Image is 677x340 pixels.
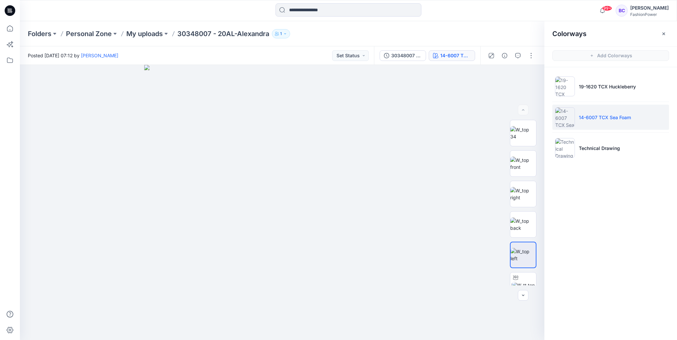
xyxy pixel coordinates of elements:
[555,107,575,127] img: 14-6007 TCX Sea Foam
[510,157,536,170] img: W_top front
[510,218,536,231] img: W_top back
[630,4,669,12] div: [PERSON_NAME]
[28,52,118,59] span: Posted [DATE] 07:12 by
[602,6,612,11] span: 99+
[81,53,118,58] a: [PERSON_NAME]
[280,30,282,37] p: 1
[579,145,620,152] p: Technical Drawing
[440,52,471,59] div: 14-6007 TCX Sea Foam
[579,114,631,121] p: 14-6007 TCX Sea Foam
[555,138,575,158] img: Technical Drawing
[511,248,536,262] img: W_top left
[555,76,575,96] img: 19-1620 TCX Huckleberry
[66,29,112,38] a: Personal Zone
[177,29,269,38] p: 30348007 - 20AL-Alexandra
[126,29,163,38] a: My uploads
[391,52,422,59] div: 30348007 - 20AL-Alexandra
[616,5,628,17] div: BC
[579,83,636,90] p: 19-1620 TCX Huckleberry
[510,126,536,140] img: W_top 34
[429,50,475,61] button: 14-6007 TCX Sea Foam
[552,30,586,38] h2: Colorways
[380,50,426,61] button: 30348007 - 20AL-Alexandra
[630,12,669,17] div: FashionPower
[499,50,510,61] button: Details
[512,282,535,289] img: W_tt top
[510,187,536,201] img: W_top right
[144,65,420,340] img: eyJhbGciOiJIUzI1NiIsImtpZCI6IjAiLCJzbHQiOiJzZXMiLCJ0eXAiOiJKV1QifQ.eyJkYXRhIjp7InR5cGUiOiJzdG9yYW...
[272,29,290,38] button: 1
[28,29,51,38] a: Folders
